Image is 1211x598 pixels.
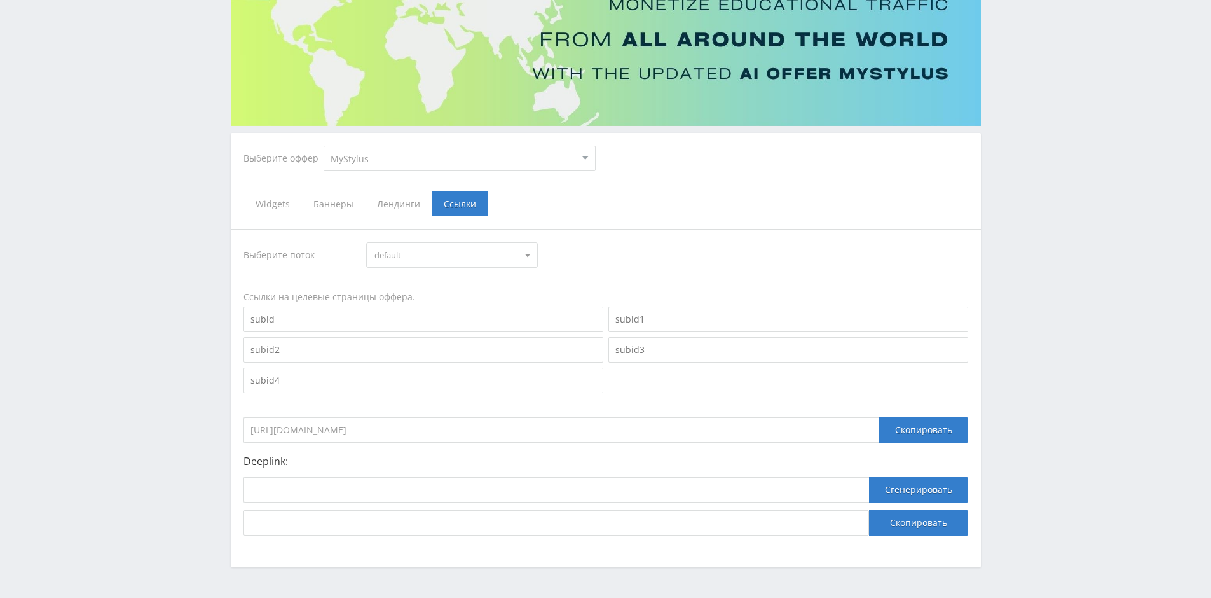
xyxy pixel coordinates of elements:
div: Выберите поток [243,242,354,268]
input: subid1 [608,307,968,332]
div: Ссылки на целевые страницы оффера. [243,291,968,303]
input: subid4 [243,368,603,393]
span: Баннеры [301,191,365,216]
input: subid2 [243,337,603,363]
input: subid [243,307,603,332]
input: subid3 [608,337,968,363]
div: Выберите оффер [243,153,324,163]
span: Лендинги [365,191,432,216]
span: Ссылки [432,191,488,216]
span: Widgets [243,191,301,216]
div: Скопировать [879,417,968,443]
span: default [374,243,518,267]
p: Deeplink: [243,455,968,467]
button: Скопировать [869,510,968,536]
button: Сгенерировать [869,477,968,503]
